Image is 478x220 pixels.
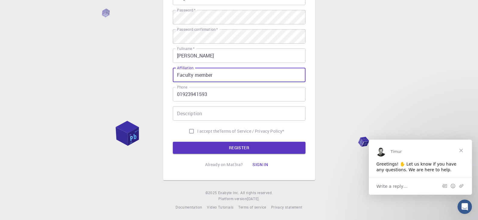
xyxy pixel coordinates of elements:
[205,162,243,168] p: Already on Mat3ra?
[248,159,273,171] button: Sign in
[247,196,260,201] span: [DATE] .
[177,8,195,13] label: Password
[205,190,218,196] span: © 2025
[207,204,233,210] a: Video Tutorials
[218,190,239,195] span: Exabyte Inc.
[271,205,302,209] span: Privacy statement
[177,27,218,32] label: Password confirmation
[173,142,305,154] button: REGISTER
[219,128,284,134] a: Terms of Service / Privacy Policy*
[176,204,202,210] a: Documentation
[177,85,187,90] label: Phone
[240,190,273,196] span: All rights reserved.
[177,65,193,70] label: Affiliation
[219,128,284,134] p: Terms of Service / Privacy Policy *
[247,196,260,202] a: [DATE].
[176,205,202,209] span: Documentation
[197,128,220,134] span: I accept the
[207,205,233,209] span: Video Tutorials
[457,200,472,214] iframe: Intercom live chat
[218,190,239,196] a: Exabyte Inc.
[177,46,195,51] label: Fullname
[369,140,472,195] iframe: Intercom live chat message
[238,204,266,210] a: Terms of service
[238,205,266,209] span: Terms of service
[218,196,247,202] span: Platform version
[271,204,302,210] a: Privacy statement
